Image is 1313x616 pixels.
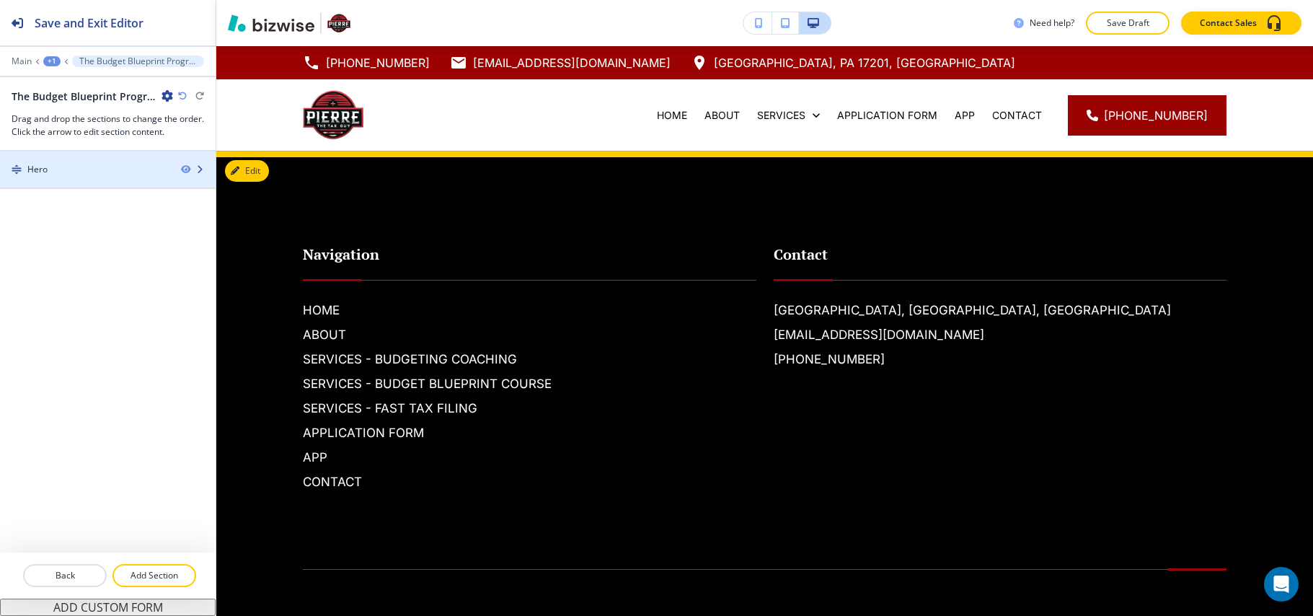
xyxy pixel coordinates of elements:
[12,164,22,175] img: Drag
[25,569,105,582] p: Back
[992,108,1042,123] p: CONTACT
[774,301,1171,320] a: [GEOGRAPHIC_DATA], [GEOGRAPHIC_DATA], [GEOGRAPHIC_DATA]
[43,56,61,66] button: +1
[450,52,671,74] a: [EMAIL_ADDRESS][DOMAIN_NAME]
[79,56,197,66] p: The Budget Blueprint Program
[691,52,1015,74] a: [GEOGRAPHIC_DATA], PA 17201, [GEOGRAPHIC_DATA]
[114,569,195,582] p: Add Section
[112,564,196,587] button: Add Section
[1181,12,1301,35] button: Contact Sales
[12,89,156,104] h2: The Budget Blueprint Program
[757,108,805,123] p: SERVICES
[714,52,1015,74] p: [GEOGRAPHIC_DATA], PA 17201, [GEOGRAPHIC_DATA]
[704,108,740,123] p: ABOUT
[303,448,756,467] h6: APP
[955,108,975,123] p: APP
[1105,17,1151,30] p: Save Draft
[774,325,984,344] a: [EMAIL_ADDRESS][DOMAIN_NAME]
[12,56,32,66] button: Main
[1264,567,1299,602] div: Open Intercom Messenger
[1030,17,1074,30] h3: Need help?
[303,325,756,344] h6: ABOUT
[72,56,204,67] button: The Budget Blueprint Program
[774,245,828,264] strong: Contact
[303,350,756,369] h6: SERVICES - BUDGETING COACHING
[1068,95,1226,136] a: [PHONE_NUMBER]
[35,14,143,32] h2: Save and Exit Editor
[473,52,671,74] p: [EMAIL_ADDRESS][DOMAIN_NAME]
[303,399,756,418] h6: SERVICES - FAST TAX FILING
[1200,17,1257,30] p: Contact Sales
[1104,107,1208,124] span: [PHONE_NUMBER]
[1086,12,1170,35] button: Save Draft
[27,163,48,176] div: Hero
[303,423,756,442] h6: APPLICATION FORM
[228,14,314,32] img: Bizwise Logo
[303,245,379,264] strong: Navigation
[303,472,756,491] h6: CONTACT
[327,12,350,35] img: Your Logo
[303,84,363,145] img: Pierre The Tax Guy
[774,350,885,369] a: [PHONE_NUMBER]
[303,301,756,320] h6: HOME
[225,160,269,182] button: Edit
[657,108,687,123] p: HOME
[326,52,430,74] p: [PHONE_NUMBER]
[12,113,204,138] h3: Drag and drop the sections to change the order. Click the arrow to edit section content.
[23,564,107,587] button: Back
[837,108,937,123] p: APPLICATION FORM
[303,52,430,74] a: [PHONE_NUMBER]
[303,374,756,393] h6: SERVICES - BUDGET BLUEPRINT COURSE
